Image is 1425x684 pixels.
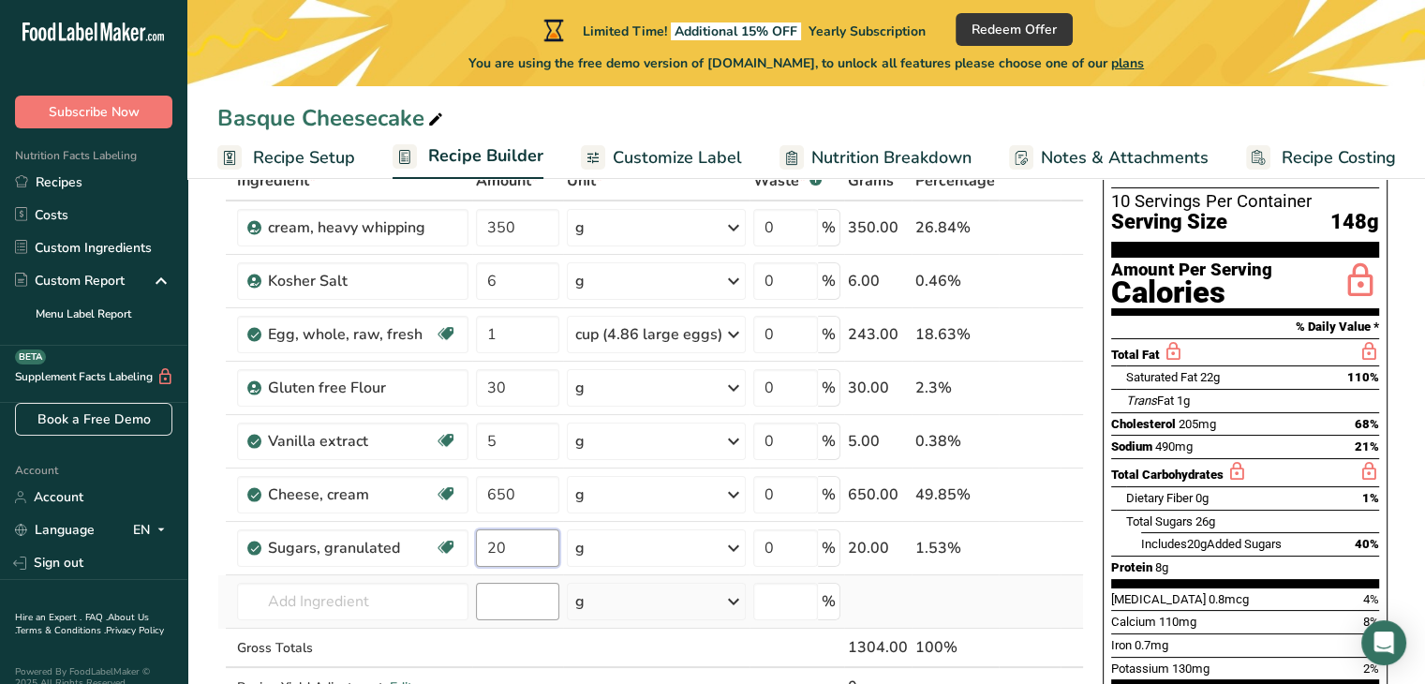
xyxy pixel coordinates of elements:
span: Includes Added Sugars [1141,537,1282,551]
button: Redeem Offer [956,13,1073,46]
span: 130mg [1172,662,1210,676]
a: Hire an Expert . [15,611,82,624]
span: 26g [1195,514,1215,528]
span: Protein [1111,560,1152,574]
div: cream, heavy whipping [268,216,456,239]
a: Privacy Policy [106,624,164,637]
div: 350.00 [848,216,908,239]
span: Recipe Builder [428,143,543,169]
span: 8% [1363,615,1379,629]
div: 1304.00 [848,636,908,659]
span: Iron [1111,638,1132,652]
div: g [575,216,585,239]
div: Gross Totals [237,638,468,658]
span: You are using the free demo version of [DOMAIN_NAME], to unlock all features please choose one of... [468,53,1144,73]
span: Sodium [1111,439,1152,454]
span: Customize Label [613,145,742,171]
span: Potassium [1111,662,1169,676]
span: Cholesterol [1111,417,1176,431]
div: g [575,590,585,613]
span: 4% [1363,592,1379,606]
span: 22g [1200,370,1220,384]
span: 205mg [1179,417,1216,431]
a: About Us . [15,611,149,637]
div: g [575,377,585,399]
div: 20.00 [848,537,908,559]
div: Cheese, cream [268,483,434,506]
span: Saturated Fat [1126,370,1197,384]
a: Book a Free Demo [15,403,172,436]
span: Yearly Subscription [809,22,926,40]
div: g [575,483,585,506]
span: 1% [1362,491,1379,505]
span: 20g [1187,537,1207,551]
span: Calcium [1111,615,1156,629]
span: 110% [1347,370,1379,384]
span: Nutrition Breakdown [811,145,972,171]
span: Dietary Fiber [1126,491,1193,505]
span: Grams [848,170,894,192]
h1: Nutrition Facts [1111,102,1379,188]
span: Notes & Attachments [1041,145,1209,171]
div: BETA [15,349,46,364]
a: Notes & Attachments [1009,137,1209,179]
span: Recipe Setup [253,145,355,171]
button: Subscribe Now [15,96,172,128]
div: 5.00 [848,430,908,453]
div: Amount Per Serving [1111,261,1272,279]
a: Language [15,513,95,546]
div: 0.46% [915,270,995,292]
div: cup (4.86 large eggs) [575,323,722,346]
div: 650.00 [848,483,908,506]
div: 100% [915,636,995,659]
div: 2.3% [915,377,995,399]
span: 0.7mg [1135,638,1168,652]
span: 0g [1195,491,1209,505]
a: Terms & Conditions . [16,624,106,637]
span: Additional 15% OFF [671,22,801,40]
span: Ingredient [237,170,316,192]
div: 0.38% [915,430,995,453]
span: Redeem Offer [972,20,1057,39]
div: 30.00 [848,377,908,399]
div: 49.85% [915,483,995,506]
div: Limited Time! [540,19,926,41]
div: Basque Cheesecake [217,101,447,135]
span: 68% [1355,417,1379,431]
span: Total Fat [1111,348,1160,362]
a: FAQ . [85,611,108,624]
div: g [575,270,585,292]
span: 110mg [1159,615,1196,629]
span: Amount [476,170,538,192]
div: Open Intercom Messenger [1361,620,1406,665]
div: Custom Report [15,271,125,290]
div: EN [133,519,172,542]
span: 21% [1355,439,1379,454]
a: Nutrition Breakdown [779,137,972,179]
span: 1g [1177,394,1190,408]
div: Kosher Salt [268,270,456,292]
span: Fat [1126,394,1174,408]
a: Recipe Setup [217,137,355,179]
span: 40% [1355,537,1379,551]
span: 0.8mcg [1209,592,1249,606]
div: g [575,537,585,559]
span: Serving Size [1111,211,1227,234]
span: Total Sugars [1126,514,1193,528]
a: Recipe Builder [393,135,543,180]
div: Egg, whole, raw, fresh [268,323,434,346]
span: plans [1111,54,1144,72]
div: 1.53% [915,537,995,559]
div: 18.63% [915,323,995,346]
span: [MEDICAL_DATA] [1111,592,1206,606]
span: 148g [1330,211,1379,234]
input: Add Ingredient [237,583,468,620]
span: Percentage [915,170,995,192]
span: 2% [1363,662,1379,676]
div: Sugars, granulated [268,537,434,559]
div: 26.84% [915,216,995,239]
span: Unit [567,170,602,192]
div: 243.00 [848,323,908,346]
div: Waste [753,170,822,192]
section: % Daily Value * [1111,316,1379,338]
